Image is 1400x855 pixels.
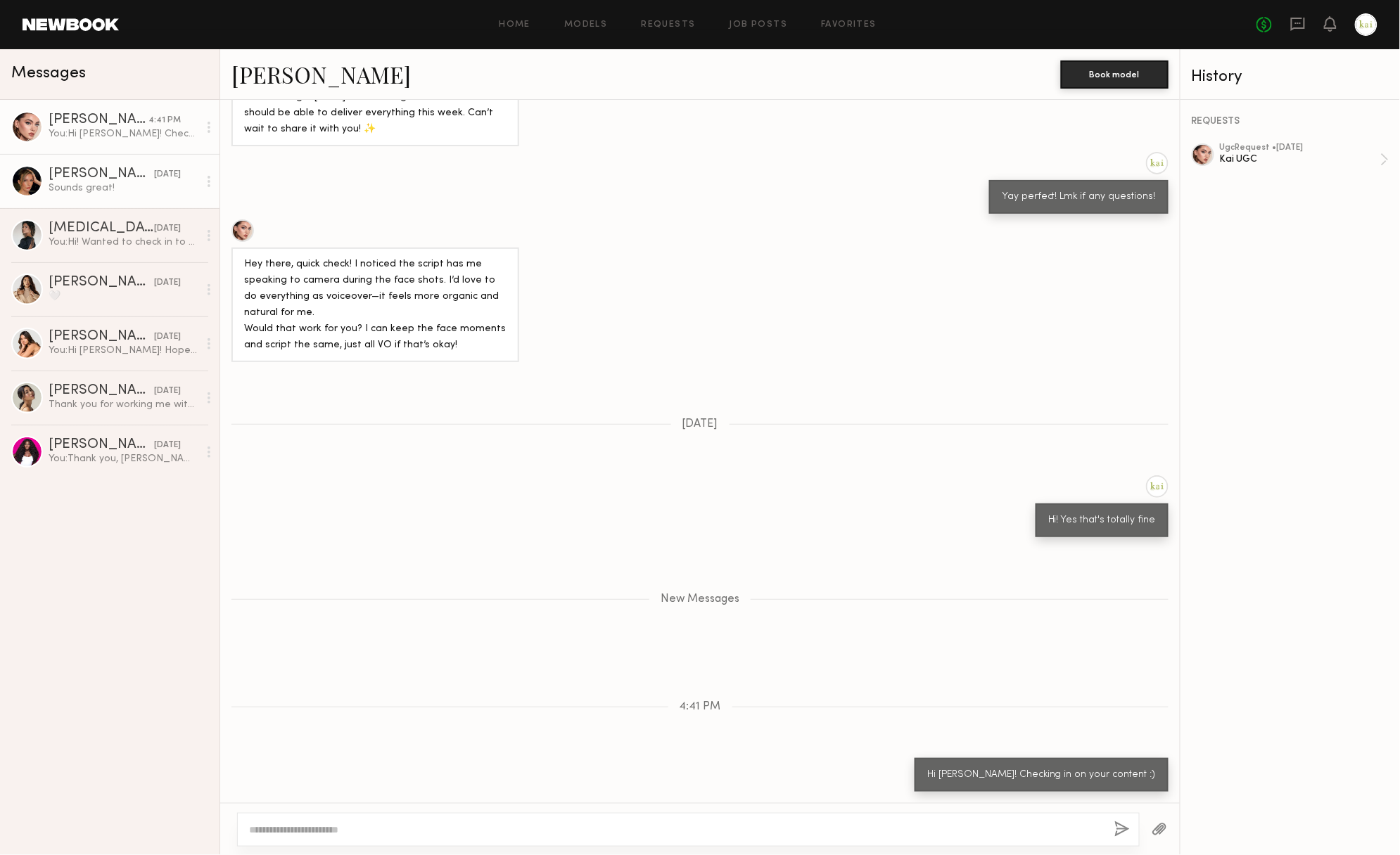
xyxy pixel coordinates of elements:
a: Home [499,20,531,30]
a: Models [564,20,607,30]
div: Hi [PERSON_NAME]! Checking in on your content :) [927,767,1156,783]
div: [DATE] [154,330,181,344]
span: [DATE] [682,418,718,430]
div: [DATE] [154,385,181,398]
div: 🤍 [49,290,198,303]
div: Yay perfect! Lmk if any questions! [1002,189,1156,205]
div: You: Thank you, [PERSON_NAME]! Pleasure to work with you. [49,452,198,465]
div: Yes! I just received the package and I’m so excited. I’ll be unboxing it [DATE] and starting on t... [244,73,507,138]
div: [PERSON_NAME] [49,113,148,127]
div: Kai UGC [1220,153,1380,166]
div: [DATE] [154,168,181,181]
span: Messages [11,65,86,82]
div: [DATE] [154,276,181,290]
a: Favorites [821,20,877,30]
div: [PERSON_NAME] [49,438,154,452]
div: [PERSON_NAME] [49,167,154,181]
div: [DATE] [154,439,181,452]
div: ugc Request • [DATE] [1220,143,1380,153]
a: Book model [1061,67,1169,79]
div: [MEDICAL_DATA][PERSON_NAME] [49,221,154,236]
a: [PERSON_NAME] [231,59,411,89]
div: 4:41 PM [148,114,181,127]
div: [PERSON_NAME] [49,384,154,398]
span: 4:41 PM [680,701,721,713]
span: New Messages [661,593,739,605]
div: You: Hi! Wanted to check in to see if you received everything okay! [49,236,198,249]
div: [PERSON_NAME] [49,276,154,290]
a: Requests [642,20,696,30]
div: Sounds great! [49,181,198,195]
div: [PERSON_NAME] [49,330,154,344]
div: [DATE] [154,222,181,236]
div: Hey there, quick check! I noticed the script has me speaking to camera during the face shots. I’d... [244,257,507,354]
div: Thank you for working me with! It was a pleasure (: [49,398,198,411]
div: REQUESTS [1192,117,1389,127]
button: Book model [1061,60,1169,89]
a: Job Posts [730,20,788,30]
a: ugcRequest •[DATE]Kai UGC [1220,143,1389,176]
div: History [1192,69,1389,85]
div: Hi! Yes that's totally fine [1048,513,1156,529]
div: You: Hi [PERSON_NAME]! Hope you are doing well! Reaching out to explore opportunities to create o... [49,344,198,357]
div: You: Hi [PERSON_NAME]! Checking in on your content :) [49,127,198,141]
